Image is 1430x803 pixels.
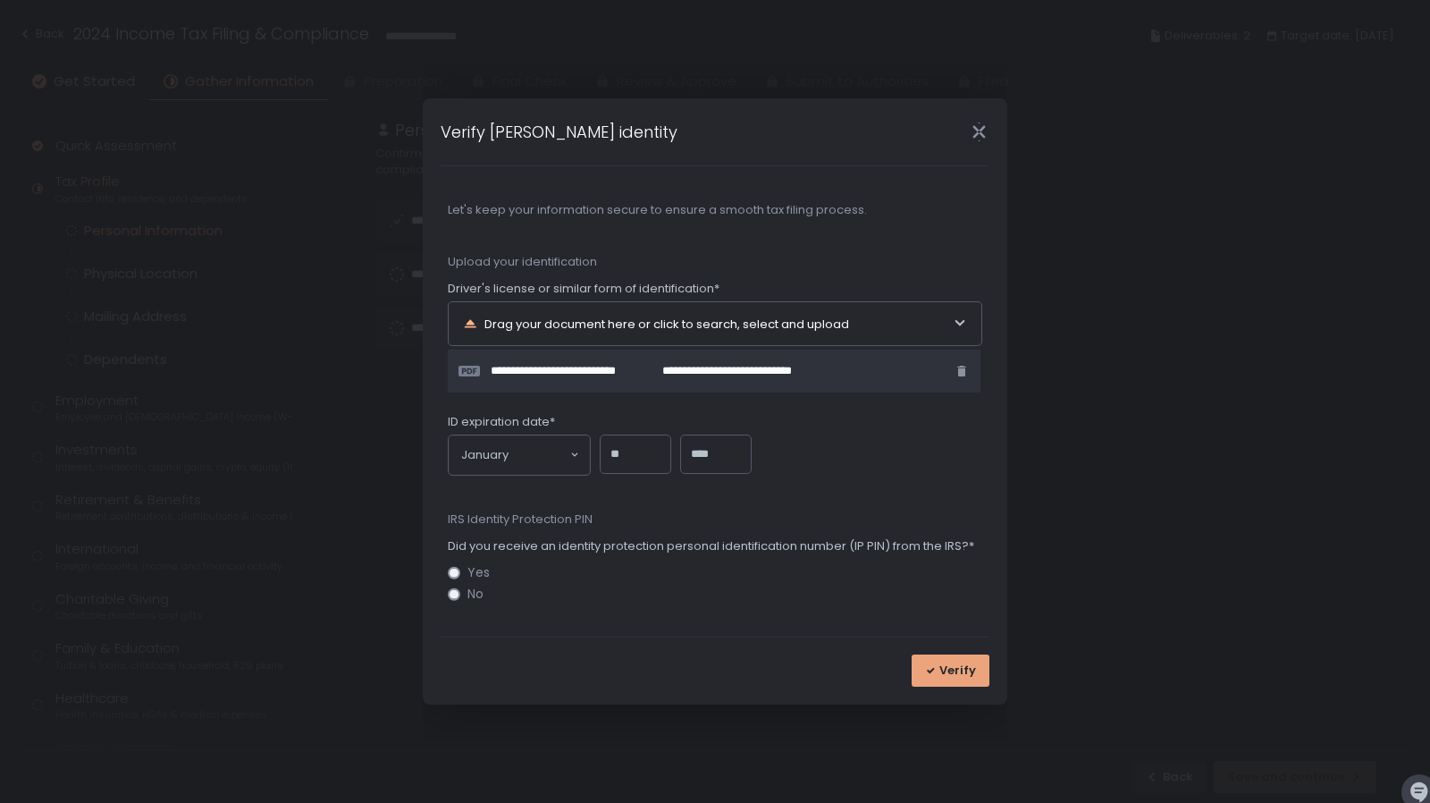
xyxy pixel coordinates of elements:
[448,538,974,554] span: Did you receive an identity protection personal identification number (IP PIN) from the IRS?*
[448,281,719,297] span: Driver's license or similar form of identification*
[509,446,568,464] input: Search for option
[448,254,982,270] span: Upload your identification
[448,587,460,600] input: No
[467,587,484,601] span: No
[448,511,982,528] span: IRS Identity Protection PIN
[448,567,460,579] input: Yes
[950,122,1007,142] div: Close
[912,655,989,687] button: Verify
[467,566,490,579] span: Yes
[448,414,555,430] span: ID expiration date*
[461,446,509,464] span: January
[939,663,976,679] span: Verify
[448,202,982,218] span: Let's keep your information secure to ensure a smooth tax filing process.
[441,120,677,144] h1: Verify [PERSON_NAME] identity
[449,435,590,475] div: Search for option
